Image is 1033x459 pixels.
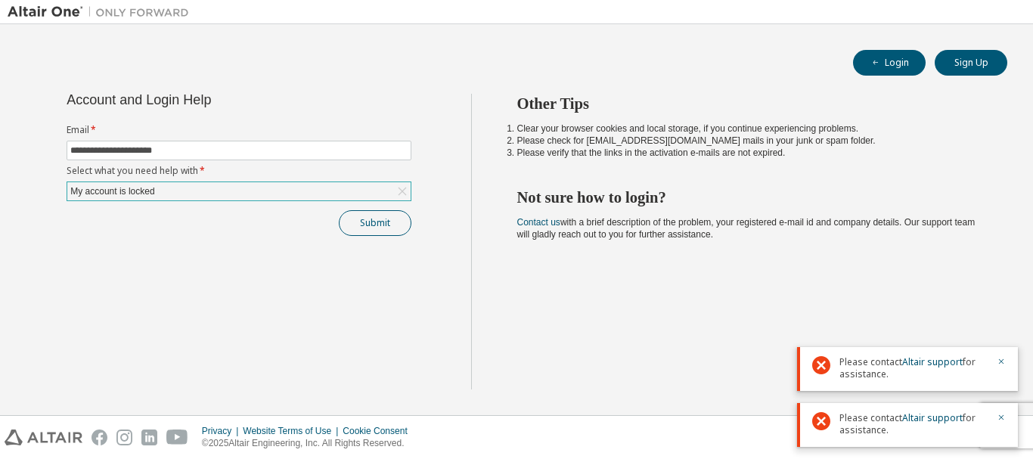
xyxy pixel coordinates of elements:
[853,50,926,76] button: Login
[8,5,197,20] img: Altair One
[517,123,981,135] li: Clear your browser cookies and local storage, if you continue experiencing problems.
[67,94,343,106] div: Account and Login Help
[116,430,132,445] img: instagram.svg
[902,411,963,424] a: Altair support
[92,430,107,445] img: facebook.svg
[202,437,417,450] p: © 2025 Altair Engineering, Inc. All Rights Reserved.
[517,217,976,240] span: with a brief description of the problem, your registered e-mail id and company details. Our suppo...
[517,135,981,147] li: Please check for [EMAIL_ADDRESS][DOMAIN_NAME] mails in your junk or spam folder.
[141,430,157,445] img: linkedin.svg
[202,425,243,437] div: Privacy
[166,430,188,445] img: youtube.svg
[517,217,560,228] a: Contact us
[68,183,157,200] div: My account is locked
[517,188,981,207] h2: Not sure how to login?
[839,356,988,380] span: Please contact for assistance.
[67,124,411,136] label: Email
[517,94,981,113] h2: Other Tips
[5,430,82,445] img: altair_logo.svg
[243,425,343,437] div: Website Terms of Use
[935,50,1007,76] button: Sign Up
[67,165,411,177] label: Select what you need help with
[343,425,416,437] div: Cookie Consent
[339,210,411,236] button: Submit
[902,355,963,368] a: Altair support
[67,182,411,200] div: My account is locked
[839,412,988,436] span: Please contact for assistance.
[517,147,981,159] li: Please verify that the links in the activation e-mails are not expired.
